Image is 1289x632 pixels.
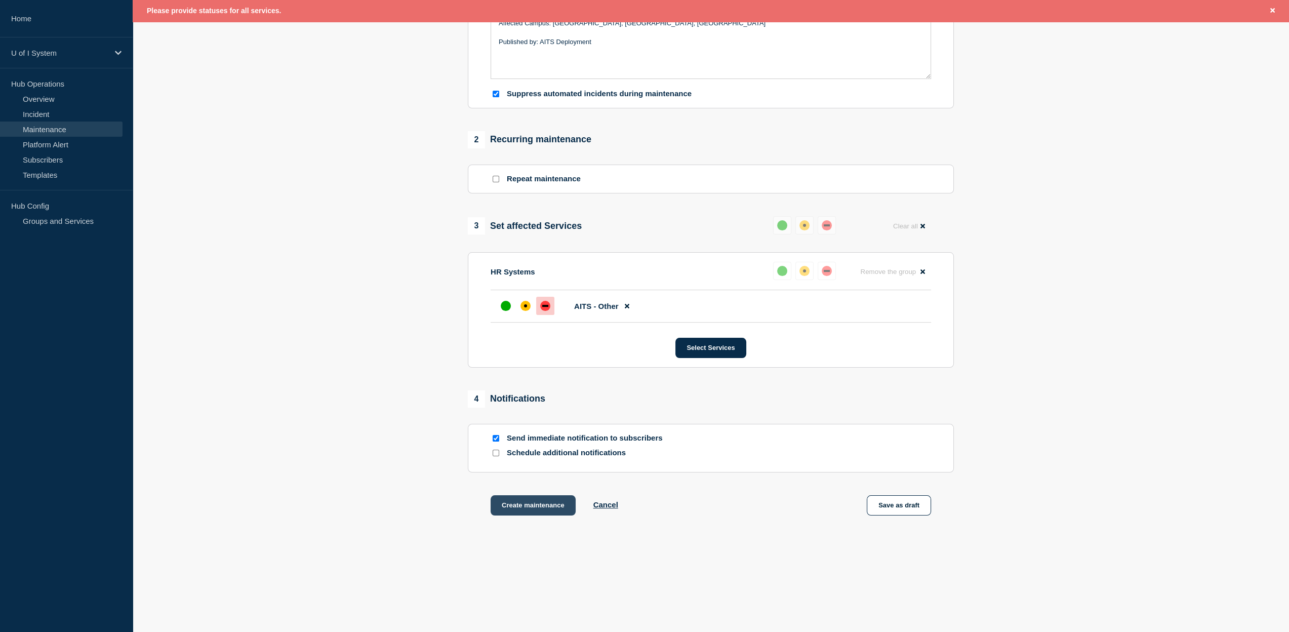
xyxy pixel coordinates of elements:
[799,220,810,230] div: affected
[675,338,746,358] button: Select Services
[468,131,591,148] div: Recurring maintenance
[493,176,499,182] input: Repeat maintenance
[499,37,923,47] p: Published by: AITS Deployment
[468,131,485,148] span: 2
[854,262,931,282] button: Remove the group
[795,216,814,234] button: affected
[507,433,669,443] p: Send immediate notification to subscribers
[574,302,619,310] span: AITS - Other
[493,450,499,456] input: Schedule additional notifications
[799,266,810,276] div: affected
[860,268,916,275] span: Remove the group
[777,220,787,230] div: up
[491,495,576,516] button: Create maintenance
[493,435,499,442] input: Send immediate notification to subscribers
[468,390,485,408] span: 4
[540,301,550,311] div: down
[1266,5,1279,17] button: Close banner
[593,500,618,509] button: Cancel
[507,174,581,184] p: Repeat maintenance
[773,262,791,280] button: up
[11,49,108,57] p: U of I System
[822,220,832,230] div: down
[468,390,545,408] div: Notifications
[499,19,923,28] p: Affected Campus: [GEOGRAPHIC_DATA], [GEOGRAPHIC_DATA], [GEOGRAPHIC_DATA]
[507,89,692,99] p: Suppress automated incidents during maintenance
[520,301,531,311] div: affected
[491,267,535,276] p: HR Systems
[493,91,499,97] input: Suppress automated incidents during maintenance
[468,217,582,234] div: Set affected Services
[887,216,931,236] button: Clear all
[818,216,836,234] button: down
[818,262,836,280] button: down
[468,217,485,234] span: 3
[795,262,814,280] button: affected
[777,266,787,276] div: up
[507,448,669,458] p: Schedule additional notifications
[867,495,931,516] button: Save as draft
[822,266,832,276] div: down
[773,216,791,234] button: up
[501,301,511,311] div: up
[147,7,281,15] span: Please provide statuses for all services.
